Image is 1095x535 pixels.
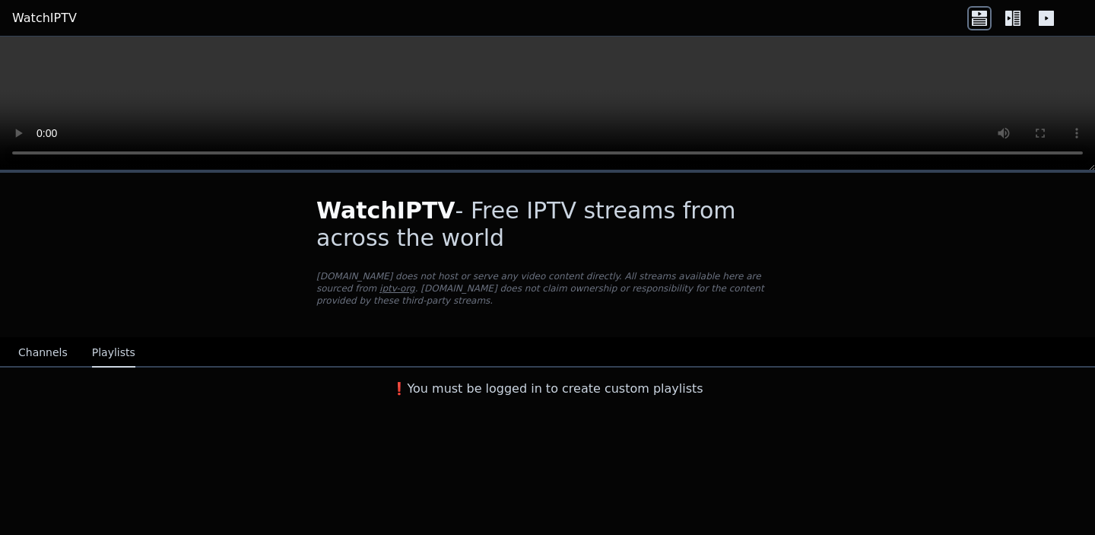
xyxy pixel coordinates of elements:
button: Playlists [92,339,135,368]
a: WatchIPTV [12,9,77,27]
button: Channels [18,339,68,368]
h3: ❗️You must be logged in to create custom playlists [292,380,803,398]
span: WatchIPTV [316,197,455,224]
a: iptv-org [379,283,415,294]
p: [DOMAIN_NAME] does not host or serve any video content directly. All streams available here are s... [316,270,779,307]
h1: - Free IPTV streams from across the world [316,197,779,252]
